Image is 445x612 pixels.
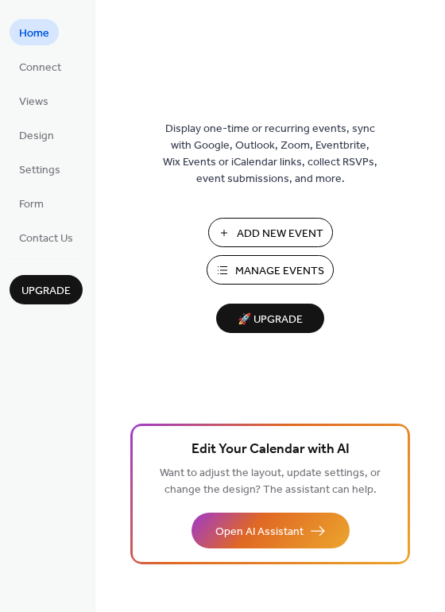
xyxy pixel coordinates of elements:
[208,218,333,247] button: Add New Event
[216,304,324,333] button: 🚀 Upgrade
[226,309,315,331] span: 🚀 Upgrade
[10,87,58,114] a: Views
[237,226,323,242] span: Add New Event
[207,255,334,285] button: Manage Events
[19,25,49,42] span: Home
[192,439,350,461] span: Edit Your Calendar with AI
[10,156,70,182] a: Settings
[19,196,44,213] span: Form
[215,524,304,540] span: Open AI Assistant
[10,19,59,45] a: Home
[21,283,71,300] span: Upgrade
[160,463,381,501] span: Want to adjust the layout, update settings, or change the design? The assistant can help.
[10,275,83,304] button: Upgrade
[19,162,60,179] span: Settings
[10,122,64,148] a: Design
[163,121,377,188] span: Display one-time or recurring events, sync with Google, Outlook, Zoom, Eventbrite, Wix Events or ...
[10,224,83,250] a: Contact Us
[235,263,324,280] span: Manage Events
[19,128,54,145] span: Design
[19,230,73,247] span: Contact Us
[10,53,71,79] a: Connect
[19,60,61,76] span: Connect
[19,94,48,110] span: Views
[10,190,53,216] a: Form
[192,513,350,548] button: Open AI Assistant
